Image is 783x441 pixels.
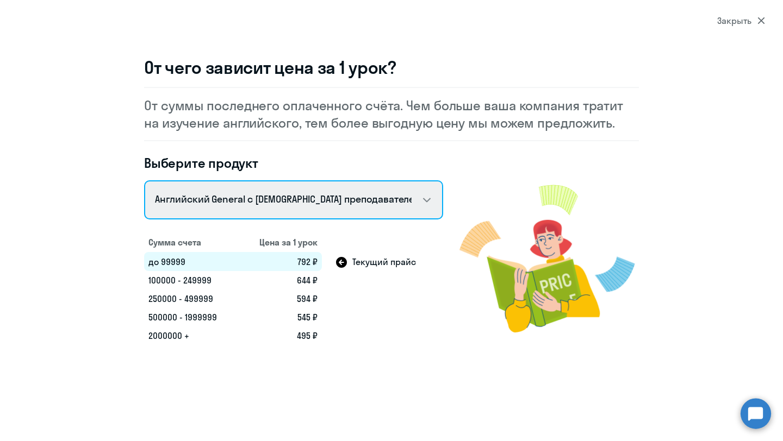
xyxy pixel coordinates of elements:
td: 100000 - 249999 [144,271,239,289]
td: 500000 - 1999999 [144,308,239,326]
td: 594 ₽ [239,289,322,308]
td: 250000 - 499999 [144,289,239,308]
td: 792 ₽ [239,252,322,271]
td: 495 ₽ [239,326,322,345]
th: Цена за 1 урок [239,232,322,252]
h3: От чего зависит цена за 1 урок? [144,56,639,78]
div: Закрыть [717,14,765,27]
td: 644 ₽ [239,271,322,289]
td: до 99999 [144,252,239,271]
p: От суммы последнего оплаченного счёта. Чем больше ваша компания тратит на изучение английского, т... [144,97,639,131]
img: modal-image.png [459,172,639,345]
td: Текущий прайс [322,252,443,271]
td: 545 ₽ [239,308,322,326]
h4: Выберите продукт [144,154,443,172]
th: Сумма счета [144,232,239,252]
td: 2000000 + [144,326,239,345]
